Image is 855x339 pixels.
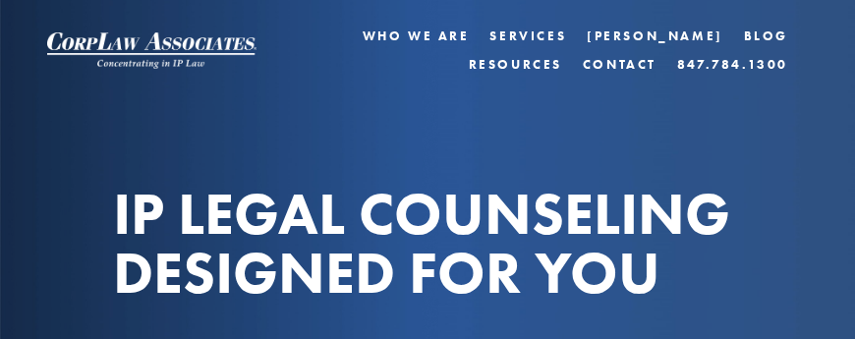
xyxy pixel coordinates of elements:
[489,22,566,50] a: Services
[583,50,656,79] a: Contact
[113,184,741,302] h1: IP LEGAL COUNSELING DESIGNED FOR YOU
[744,22,788,50] a: Blog
[363,22,470,50] a: Who We Are
[47,32,256,69] img: CorpLaw IP Law Firm
[587,22,723,50] a: [PERSON_NAME]
[469,57,562,72] a: Resources
[677,50,788,79] a: 847.784.1300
